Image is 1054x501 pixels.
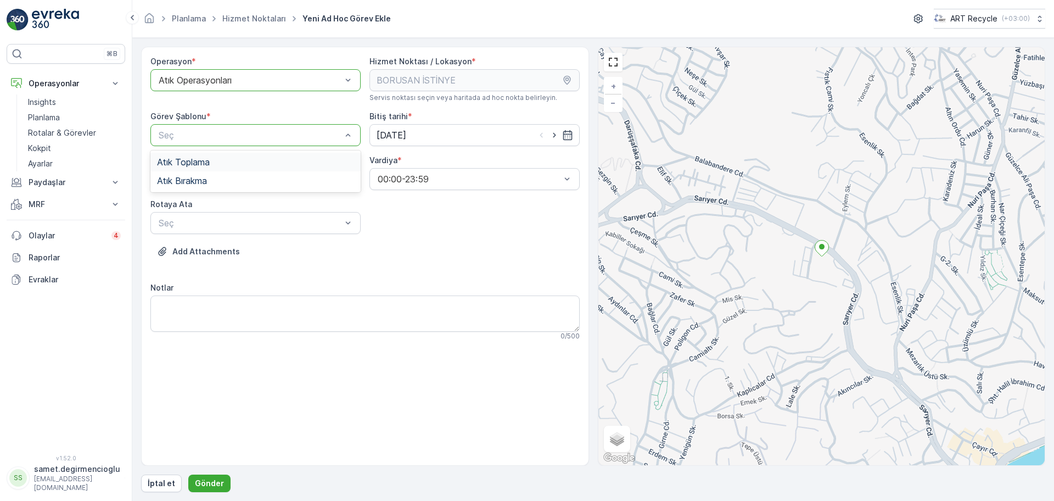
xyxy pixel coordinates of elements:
[222,14,286,23] a: Hizmet Noktaları
[601,451,637,465] a: Bu bölgeyi Google Haritalar'da açın (yeni pencerede açılır)
[610,98,616,107] span: −
[150,283,173,292] label: Notlar
[143,16,155,26] a: Ana Sayfa
[24,156,125,171] a: Ayarlar
[32,9,79,31] img: logo_light-DOdMpM7g.png
[369,124,580,146] input: dd/mm/yyyy
[611,81,616,91] span: +
[157,157,210,167] span: Atık Toplama
[605,78,621,94] a: Yakınlaştır
[7,225,125,247] a: Olaylar4
[172,246,240,257] p: Add Attachments
[605,54,621,70] a: View Fullscreen
[7,171,125,193] button: Paydaşlar
[24,141,125,156] a: Kokpit
[195,478,224,489] p: Gönder
[24,94,125,110] a: Insights
[29,252,121,263] p: Raporlar
[369,57,472,66] label: Hizmet Noktası / Lokasyon
[159,129,341,142] p: Seç
[7,73,125,94] button: Operasyonlar
[29,78,103,89] p: Operasyonlar
[28,97,56,108] p: Insights
[28,158,53,169] p: Ayarlar
[150,243,246,260] button: Dosya Yükle
[157,176,207,186] span: Atık Bırakma
[1002,14,1030,23] p: ( +03:00 )
[159,216,341,230] p: Seç
[172,14,206,23] a: Planlama
[369,93,557,102] span: Servis noktası seçin veya haritada ad hoc nokta belirleyin.
[148,478,175,489] p: İptal et
[7,269,125,291] a: Evraklar
[7,193,125,215] button: MRF
[24,110,125,125] a: Planlama
[7,464,125,492] button: SSsamet.degirmencioglu[EMAIL_ADDRESS][DOMAIN_NAME]
[605,427,629,451] a: Layers
[934,13,946,25] img: image_23.png
[150,112,206,121] label: Görev Şablonu
[34,475,120,492] p: [EMAIL_ADDRESS][DOMAIN_NAME]
[150,199,192,209] label: Rotaya Ata
[114,231,119,240] p: 4
[29,230,105,241] p: Olaylar
[369,69,580,91] input: BORUSAN İSTİNYE
[601,451,637,465] img: Google
[7,9,29,31] img: logo
[28,143,51,154] p: Kokpit
[605,94,621,111] a: Uzaklaştır
[34,464,120,475] p: samet.degirmencioglu
[934,9,1045,29] button: ART Recycle(+03:00)
[560,332,580,341] p: 0 / 500
[188,475,231,492] button: Gönder
[24,125,125,141] a: Rotalar & Görevler
[7,455,125,461] span: v 1.52.0
[28,112,60,123] p: Planlama
[29,199,103,210] p: MRF
[950,13,997,24] p: ART Recycle
[141,475,182,492] button: İptal et
[29,177,103,188] p: Paydaşlar
[7,247,125,269] a: Raporlar
[300,13,393,24] span: Yeni Ad Hoc Görev Ekle
[369,112,408,121] label: Bitiş tarihi
[106,49,117,58] p: ⌘B
[150,57,192,66] label: Operasyon
[29,274,121,285] p: Evraklar
[369,155,397,165] label: Vardiya
[28,127,96,138] p: Rotalar & Görevler
[9,469,27,487] div: SS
